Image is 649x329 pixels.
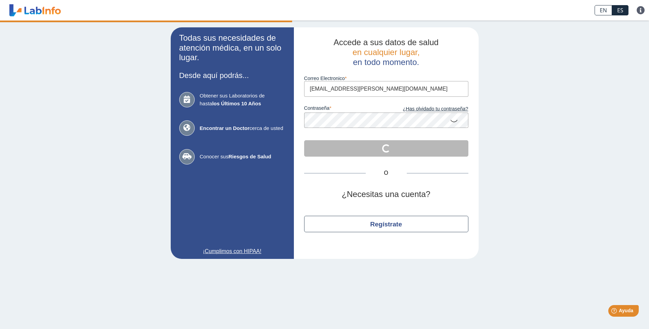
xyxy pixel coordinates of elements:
[212,101,261,106] b: los Últimos 10 Años
[200,125,250,131] b: Encontrar un Doctor
[334,38,439,47] span: Accede a sus datos de salud
[304,189,468,199] h2: ¿Necesitas una cuenta?
[595,5,612,15] a: EN
[200,124,285,132] span: cerca de usted
[200,92,285,107] span: Obtener sus Laboratorios de hasta
[304,105,386,113] label: contraseña
[200,153,285,161] span: Conocer sus
[352,48,419,57] span: en cualquier lugar,
[304,76,468,81] label: Correo Electronico
[612,5,628,15] a: ES
[386,105,468,113] a: ¿Has olvidado tu contraseña?
[229,154,271,159] b: Riesgos de Salud
[179,71,285,80] h3: Desde aquí podrás...
[179,247,285,255] a: ¡Cumplimos con HIPAA!
[353,57,419,67] span: en todo momento.
[366,169,407,177] span: O
[588,302,641,321] iframe: Help widget launcher
[304,216,468,232] button: Regístrate
[179,33,285,63] h2: Todas sus necesidades de atención médica, en un solo lugar.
